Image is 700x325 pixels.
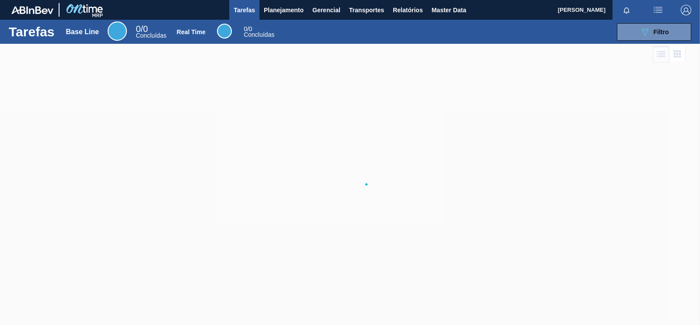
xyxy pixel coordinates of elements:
[217,24,232,39] div: Real Time
[654,28,669,35] span: Filtro
[244,31,274,38] span: Concluídas
[234,5,255,15] span: Tarefas
[244,25,252,32] span: / 0
[393,5,423,15] span: Relatórios
[108,21,127,41] div: Base Line
[431,5,466,15] span: Master Data
[653,5,663,15] img: userActions
[9,27,55,37] h1: Tarefas
[244,25,247,32] span: 0
[136,25,166,39] div: Base Line
[11,6,53,14] img: TNhmsLtSVTkK8tSr43FrP2fwEKptu5GPRR3wAAAABJRU5ErkJggg==
[244,26,274,38] div: Real Time
[177,28,206,35] div: Real Time
[312,5,340,15] span: Gerencial
[66,28,99,36] div: Base Line
[136,24,148,34] span: / 0
[349,5,384,15] span: Transportes
[136,32,166,39] span: Concluídas
[617,23,691,41] button: Filtro
[612,4,640,16] button: Notificações
[681,5,691,15] img: Logout
[136,24,140,34] span: 0
[264,5,304,15] span: Planejamento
